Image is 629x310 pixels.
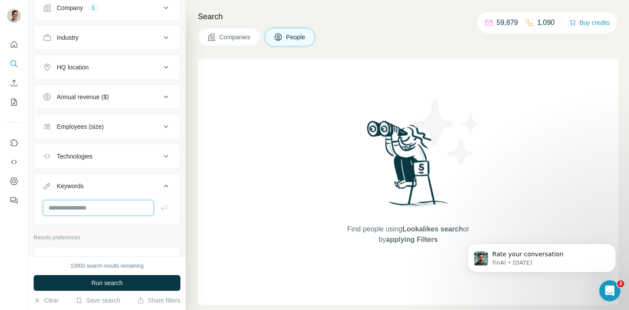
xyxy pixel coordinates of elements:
div: Keywords [57,182,83,190]
h4: Search [198,10,619,23]
button: Technologies [34,146,180,167]
button: Buy credits [569,17,610,29]
button: Save search [76,296,120,305]
span: People [286,33,306,41]
button: Industry [34,27,180,48]
div: Limit results per company [57,255,127,264]
button: Quick start [7,37,21,52]
button: Use Surfe API [7,154,21,170]
button: Keywords [34,176,180,200]
img: Surfe Illustration - Woman searching with binoculars [363,118,454,216]
span: 2 [617,280,624,287]
span: Lookalikes search [402,225,463,233]
iframe: Intercom notifications message [454,225,629,286]
button: Clear [34,296,59,305]
span: Find people using or by [338,224,478,245]
img: Avatar [7,9,21,23]
div: Technologies [57,152,93,161]
button: HQ location [34,57,180,78]
button: Limit results per company [34,249,180,270]
button: Enrich CSV [7,75,21,91]
div: Company [57,3,83,12]
button: My lists [7,94,21,110]
p: 1,090 [537,17,555,28]
img: Surfe Illustration - Stars [408,93,487,172]
button: Run search [34,275,180,291]
div: Employees (size) [57,122,104,131]
button: Use Surfe on LinkedIn [7,135,21,151]
div: HQ location [57,63,89,72]
p: 59,879 [497,17,518,28]
button: Employees (size) [34,116,180,137]
span: applying Filters [386,236,438,243]
span: Companies [219,33,251,41]
span: Run search [91,279,123,287]
div: 10000 search results remaining [70,262,143,270]
button: Annual revenue ($) [34,86,180,107]
div: Annual revenue ($) [57,93,109,101]
button: Dashboard [7,173,21,189]
button: Share filters [137,296,180,305]
p: Results preferences [34,234,180,241]
iframe: Intercom live chat [599,280,620,301]
button: Search [7,56,21,72]
div: Industry [57,33,79,42]
button: Feedback [7,193,21,208]
div: 1 [88,4,98,12]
